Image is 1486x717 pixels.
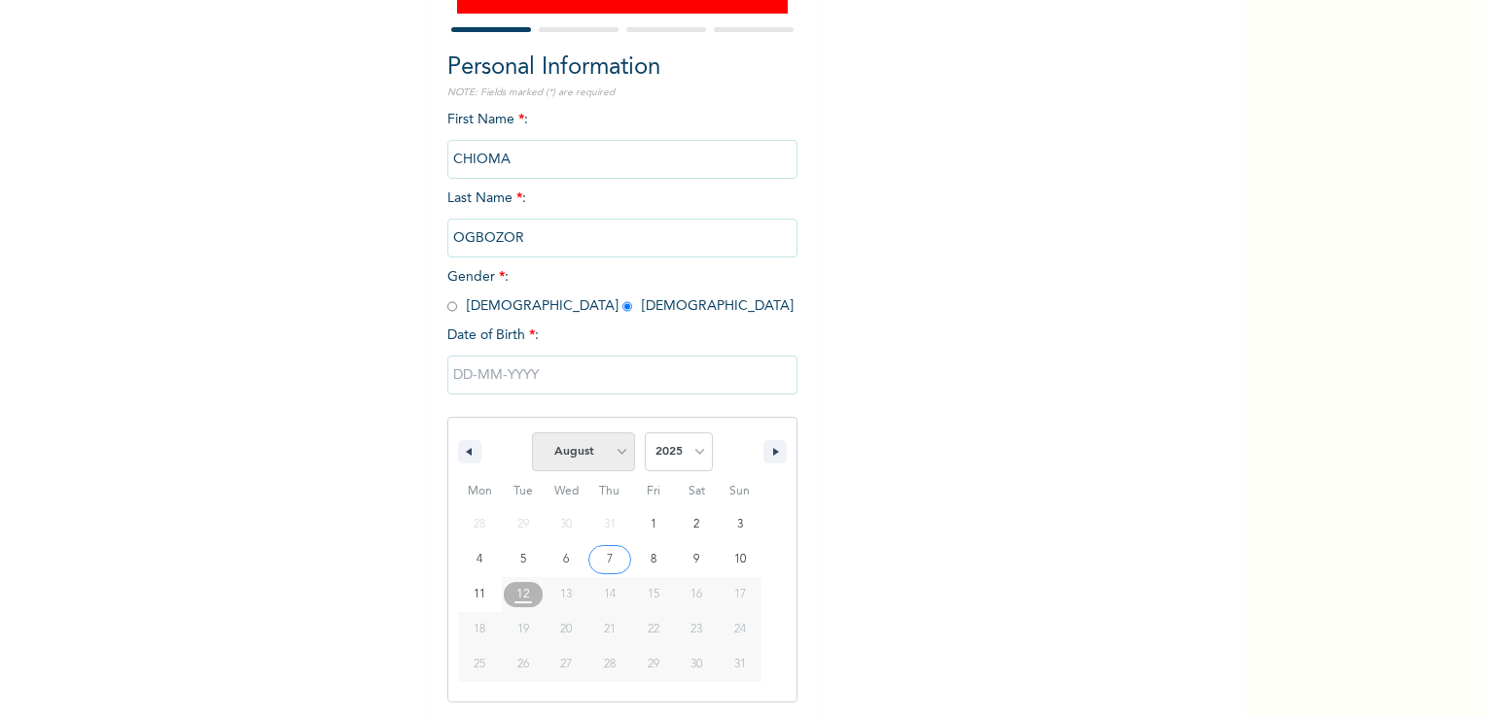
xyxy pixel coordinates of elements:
span: 12 [516,577,530,612]
button: 20 [545,612,588,647]
button: 30 [675,647,719,682]
span: Mon [458,476,502,507]
button: 25 [458,647,502,682]
button: 19 [502,612,546,647]
input: Enter your first name [447,140,797,179]
button: 26 [502,647,546,682]
button: 2 [675,507,719,542]
span: First Name : [447,113,797,166]
button: 27 [545,647,588,682]
span: 22 [648,612,659,647]
button: 3 [718,507,761,542]
span: 6 [563,542,569,577]
span: 10 [734,542,746,577]
span: 3 [737,507,743,542]
span: 23 [690,612,702,647]
span: 25 [474,647,485,682]
span: Tue [502,476,546,507]
span: 24 [734,612,746,647]
button: 8 [631,542,675,577]
button: 7 [588,542,632,577]
button: 23 [675,612,719,647]
span: 11 [474,577,485,612]
button: 15 [631,577,675,612]
button: 10 [718,542,761,577]
button: 18 [458,612,502,647]
button: 29 [631,647,675,682]
span: 4 [477,542,482,577]
button: 24 [718,612,761,647]
span: 15 [648,577,659,612]
input: DD-MM-YYYY [447,356,797,394]
h2: Personal Information [447,51,797,85]
button: 21 [588,612,632,647]
span: 28 [604,647,616,682]
span: 16 [690,577,702,612]
p: NOTE: Fields marked (*) are required [447,85,797,100]
button: 31 [718,647,761,682]
button: 11 [458,577,502,612]
span: Thu [588,476,632,507]
span: 21 [604,612,616,647]
span: 2 [693,507,699,542]
button: 28 [588,647,632,682]
span: Sun [718,476,761,507]
input: Enter your last name [447,219,797,257]
button: 5 [502,542,546,577]
span: 1 [651,507,656,542]
button: 6 [545,542,588,577]
span: 9 [693,542,699,577]
span: 8 [651,542,656,577]
span: Last Name : [447,191,797,245]
span: 26 [517,647,529,682]
span: Wed [545,476,588,507]
button: 14 [588,577,632,612]
button: 16 [675,577,719,612]
span: 31 [734,647,746,682]
button: 22 [631,612,675,647]
button: 13 [545,577,588,612]
span: 7 [607,542,613,577]
span: 27 [560,647,572,682]
span: 13 [560,577,572,612]
button: 1 [631,507,675,542]
span: 5 [520,542,526,577]
button: 17 [718,577,761,612]
span: 29 [648,647,659,682]
span: Fri [631,476,675,507]
span: 18 [474,612,485,647]
span: 20 [560,612,572,647]
button: 4 [458,542,502,577]
span: Sat [675,476,719,507]
button: 12 [502,577,546,612]
span: 19 [517,612,529,647]
span: 30 [690,647,702,682]
span: Gender : [DEMOGRAPHIC_DATA] [DEMOGRAPHIC_DATA] [447,270,794,313]
span: Date of Birth : [447,325,539,346]
button: 9 [675,542,719,577]
span: 14 [604,577,616,612]
span: 17 [734,577,746,612]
